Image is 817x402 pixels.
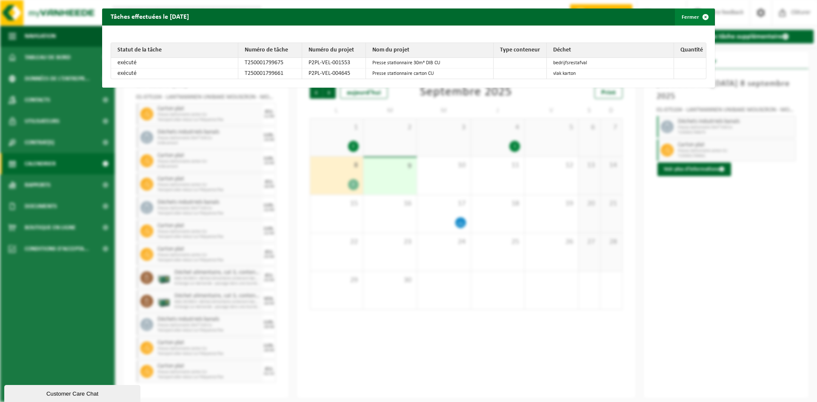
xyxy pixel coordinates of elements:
iframe: chat widget [4,383,142,402]
th: Déchet [547,43,674,58]
td: vlak karton [547,74,674,91]
td: exécuté [111,58,238,74]
th: Quantité [674,43,706,58]
td: Presse stationnaire carton CU [366,74,493,91]
img: HK-XP-30-CU [500,77,536,88]
h2: Tâches effectuées le [DATE] [102,9,197,25]
td: Presse stationnaire 30m³ DIB CU [366,58,493,74]
th: Type conteneur [494,43,547,58]
img: HK-XP-30-CU [500,60,536,72]
th: Statut de la tâche [111,43,238,58]
th: Nom du projet [366,43,493,58]
td: P2PL-VEL-004645 [302,74,366,91]
button: Fermer [675,9,714,26]
td: bedrijfsrestafval [547,58,674,74]
td: exécuté [111,74,238,91]
td: T250001799675 [238,58,302,74]
th: Numéro du projet [302,43,366,58]
td: P2PL-VEL-001553 [302,58,366,74]
th: Numéro de tâche [238,43,302,58]
td: T250001799661 [238,74,302,91]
